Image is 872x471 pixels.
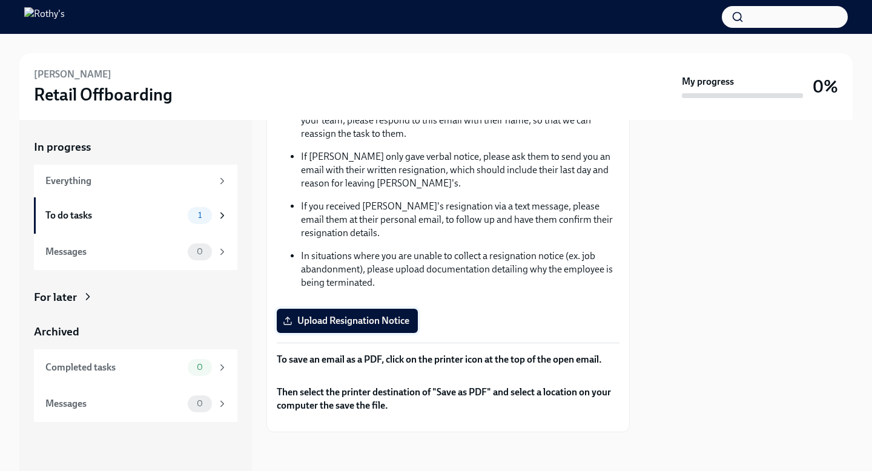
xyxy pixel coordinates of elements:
[45,174,212,188] div: Everything
[190,247,210,256] span: 0
[45,209,183,222] div: To do tasks
[34,197,237,234] a: To do tasks1
[34,165,237,197] a: Everything
[34,84,173,105] h3: Retail Offboarding
[34,324,237,340] a: Archived
[34,349,237,386] a: Completed tasks0
[301,100,619,140] p: If [PERSON_NAME]'s written resignation notice was sent to someone else on your team, please respo...
[191,211,209,220] span: 1
[301,200,619,240] p: If you received [PERSON_NAME]'s resignation via a text message, please email them at their person...
[190,363,210,372] span: 0
[285,315,409,327] span: Upload Resignation Notice
[34,289,77,305] div: For later
[34,234,237,270] a: Messages0
[277,354,602,365] strong: To save an email as a PDF, click on the printer icon at the top of the open email.
[34,386,237,422] a: Messages0
[24,7,65,27] img: Rothy's
[277,309,418,333] label: Upload Resignation Notice
[45,397,183,410] div: Messages
[277,386,611,411] strong: Then select the printer destination of "Save as PDF" and select a location on your computer the s...
[45,245,183,259] div: Messages
[190,399,210,408] span: 0
[813,76,838,97] h3: 0%
[301,249,619,289] p: In situations where you are unable to collect a resignation notice (ex. job abandonment), please ...
[34,68,111,81] h6: [PERSON_NAME]
[34,289,237,305] a: For later
[682,75,734,88] strong: My progress
[34,139,237,155] a: In progress
[301,150,619,190] p: If [PERSON_NAME] only gave verbal notice, please ask them to send you an email with their written...
[45,361,183,374] div: Completed tasks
